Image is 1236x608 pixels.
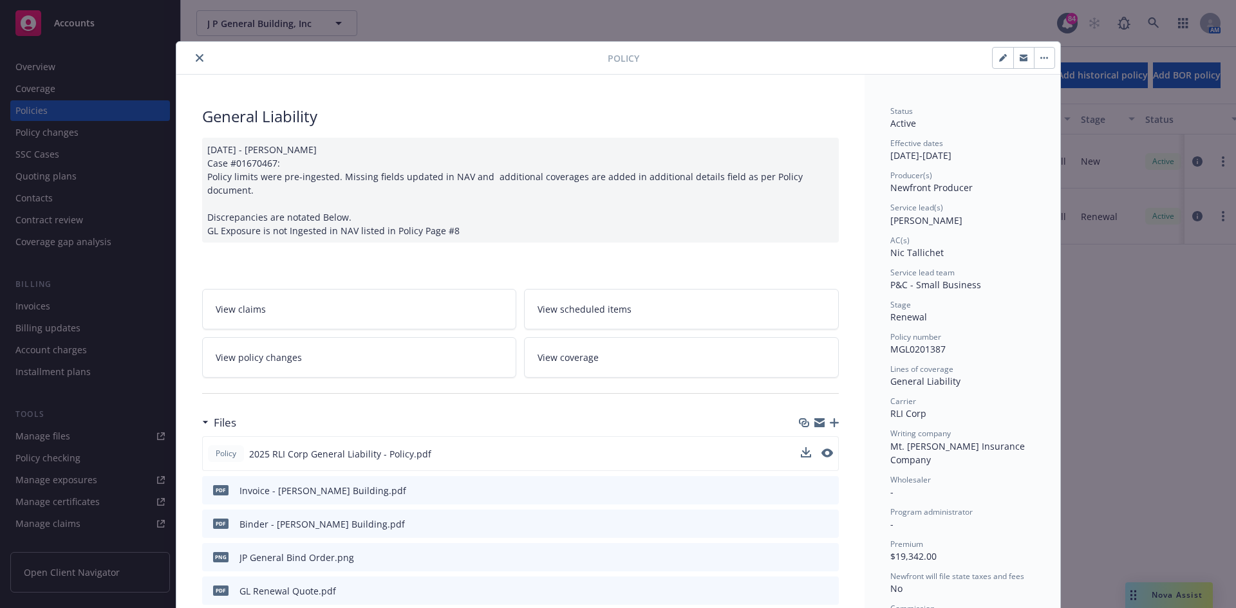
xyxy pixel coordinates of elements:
span: No [890,582,903,594]
button: download file [801,447,811,461]
button: download file [801,484,812,497]
a: View policy changes [202,337,517,378]
span: 2025 RLI Corp General Liability - Policy.pdf [249,447,431,461]
button: preview file [822,551,834,564]
a: View coverage [524,337,839,378]
div: Binder - [PERSON_NAME] Building.pdf [239,517,405,531]
a: View claims [202,289,517,329]
div: General Liability [890,374,1035,388]
span: Mt. [PERSON_NAME] Insurance Company [890,440,1027,466]
span: png [213,552,229,562]
h3: Files [214,414,236,431]
span: Service lead(s) [890,202,943,213]
span: Policy [608,51,639,65]
span: RLI Corp [890,407,926,419]
span: Policy number [890,331,941,342]
span: Renewal [890,311,927,323]
span: Carrier [890,396,916,407]
span: Active [890,117,916,129]
span: Writing company [890,428,951,439]
button: download file [801,584,812,598]
span: View policy changes [216,351,302,364]
button: preview file [821,447,833,461]
button: preview file [822,484,834,497]
span: AC(s) [890,235,910,246]
div: [DATE] - [DATE] [890,138,1035,162]
span: Wholesaler [890,474,931,485]
span: Stage [890,299,911,310]
button: download file [801,551,812,564]
button: download file [801,517,812,531]
button: preview file [821,448,833,457]
span: MGL0201387 [890,343,946,355]
span: pdf [213,585,229,595]
span: Producer(s) [890,170,932,181]
span: $19,342.00 [890,550,937,562]
span: View claims [216,302,266,316]
span: View coverage [538,351,599,364]
span: Status [890,106,913,116]
span: Lines of coverage [890,364,953,374]
span: Nic Tallichet [890,246,944,259]
span: - [890,486,894,498]
button: close [192,50,207,66]
div: Invoice - [PERSON_NAME] Building.pdf [239,484,406,497]
div: GL Renewal Quote.pdf [239,584,336,598]
span: - [890,518,894,530]
button: preview file [822,517,834,531]
span: pdf [213,485,229,495]
div: [DATE] - [PERSON_NAME] Case #01670467: Policy limits were pre-ingested. Missing fields updated in... [202,138,839,243]
span: Service lead team [890,267,955,278]
span: Newfront will file state taxes and fees [890,571,1024,582]
button: preview file [822,584,834,598]
div: JP General Bind Order.png [239,551,354,564]
span: Effective dates [890,138,943,149]
span: Policy [213,448,239,459]
span: Program administrator [890,506,973,517]
span: View scheduled items [538,302,632,316]
span: pdf [213,519,229,528]
span: P&C - Small Business [890,279,981,291]
div: Files [202,414,236,431]
span: [PERSON_NAME] [890,214,962,226]
button: download file [801,447,811,457]
div: General Liability [202,106,839,127]
a: View scheduled items [524,289,839,329]
span: Premium [890,539,923,549]
span: Newfront Producer [890,181,973,194]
